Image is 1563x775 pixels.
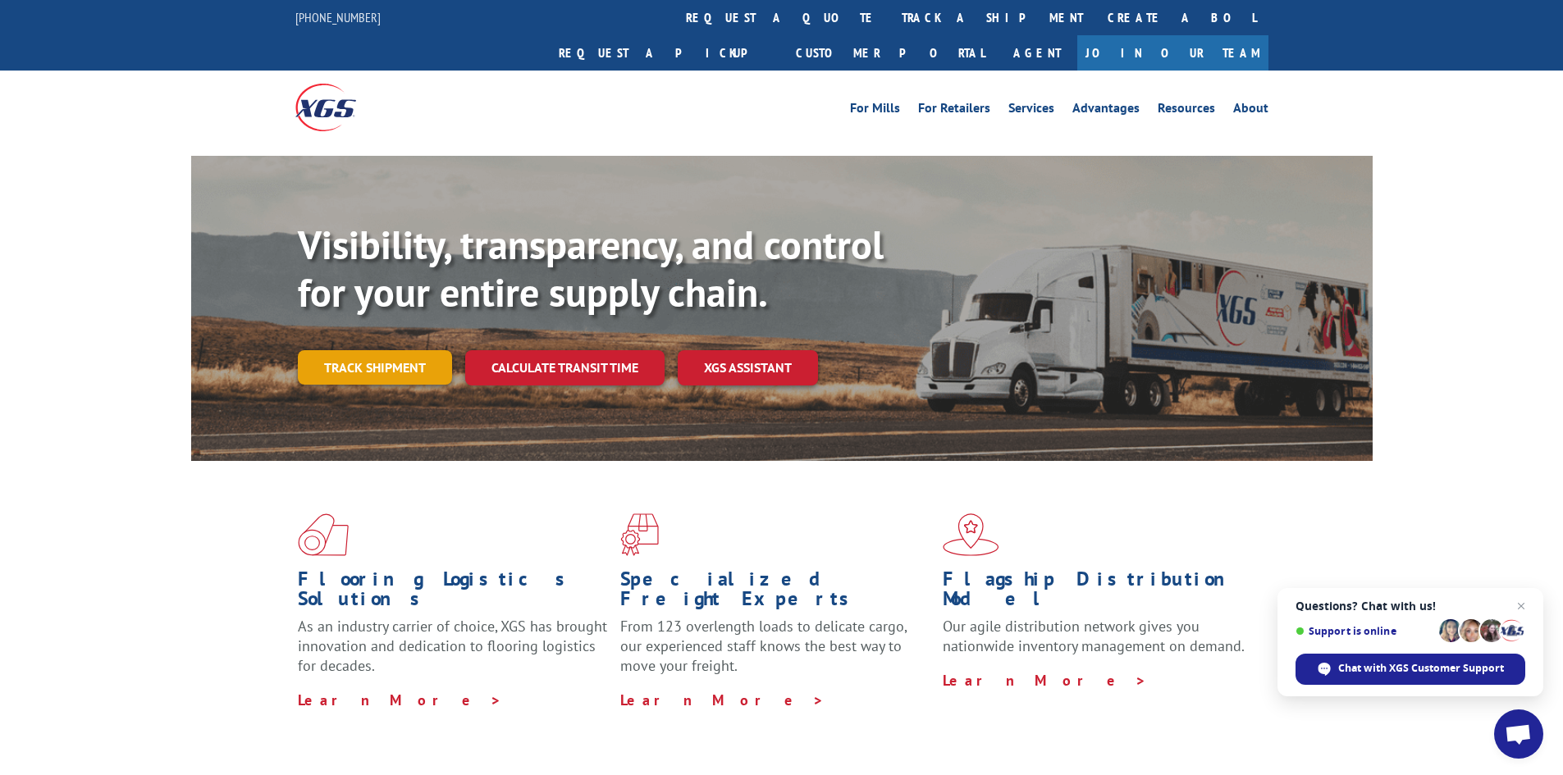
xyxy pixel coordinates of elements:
span: Our agile distribution network gives you nationwide inventory management on demand. [943,617,1245,655]
a: Request a pickup [546,35,784,71]
h1: Flooring Logistics Solutions [298,569,608,617]
img: xgs-icon-flagship-distribution-model-red [943,513,999,556]
a: For Retailers [918,102,990,120]
span: Support is online [1296,625,1433,637]
p: From 123 overlength loads to delicate cargo, our experienced staff knows the best way to move you... [620,617,930,690]
a: Resources [1158,102,1215,120]
a: Calculate transit time [465,350,665,385]
a: Services [1008,102,1054,120]
b: Visibility, transparency, and control for your entire supply chain. [298,219,884,317]
div: Open chat [1494,709,1543,759]
a: Customer Portal [784,35,997,71]
a: XGS ASSISTANT [678,350,818,385]
h1: Flagship Distribution Model [943,569,1253,617]
h1: Specialized Freight Experts [620,569,930,617]
a: Track shipment [298,350,452,385]
a: Agent [997,35,1077,71]
img: xgs-icon-total-supply-chain-intelligence-red [298,513,349,556]
span: Close chat [1511,596,1531,616]
span: Chat with XGS Customer Support [1338,661,1504,676]
a: Join Our Team [1077,35,1268,71]
img: xgs-icon-focused-on-flooring-red [620,513,659,556]
div: Chat with XGS Customer Support [1296,654,1525,685]
span: As an industry carrier of choice, XGS has brought innovation and dedication to flooring logistics... [298,617,607,675]
a: For Mills [850,102,900,120]
span: Questions? Chat with us! [1296,599,1525,613]
a: [PHONE_NUMBER] [295,9,381,25]
a: Learn More > [943,671,1147,690]
a: About [1233,102,1268,120]
a: Learn More > [620,691,825,709]
a: Learn More > [298,691,502,709]
a: Advantages [1072,102,1140,120]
